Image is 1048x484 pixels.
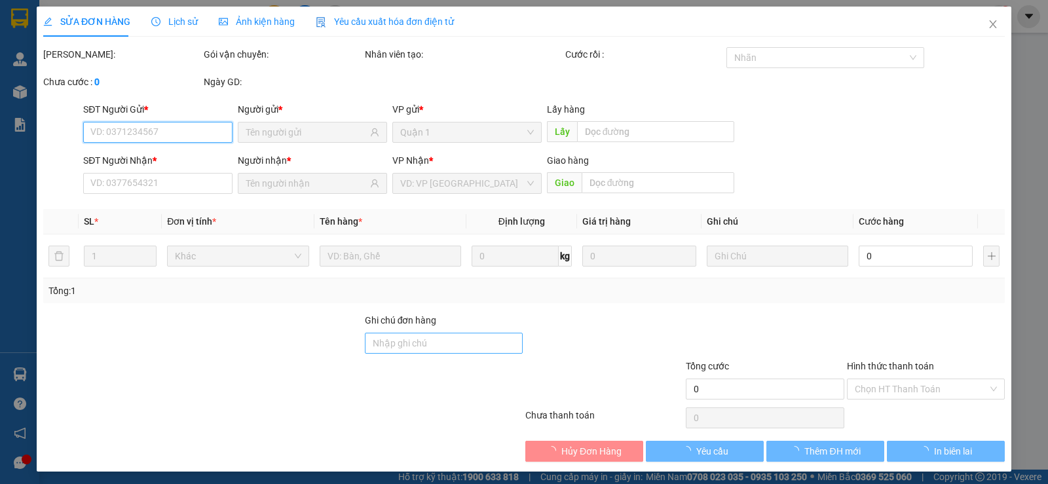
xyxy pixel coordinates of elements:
div: Nhân viên tạo: [365,47,563,62]
span: SỬA ĐƠN HÀNG [43,16,130,27]
span: Yêu cầu xuất hóa đơn điện tử [316,16,454,27]
span: Định lượng [498,216,545,227]
div: [PERSON_NAME]: [43,47,201,62]
div: SĐT Người Nhận [83,153,233,168]
input: Dọc đường [577,121,735,142]
div: Tổng: 1 [48,284,405,298]
span: Giao [547,172,582,193]
div: SĐT Người Gửi [83,102,233,117]
button: In biên lai [887,441,1005,462]
div: Người nhận [238,153,387,168]
input: Dọc đường [582,172,735,193]
button: delete [48,246,69,267]
span: Yêu cầu [696,444,728,458]
button: Close [975,7,1011,43]
span: kg [559,246,572,267]
span: clock-circle [151,17,160,26]
span: In biên lai [934,444,972,458]
div: Người gửi [238,102,387,117]
div: Ngày GD: [204,75,362,89]
label: Hình thức thanh toán [847,361,934,371]
div: VP gửi [392,102,542,117]
th: Ghi chú [702,209,853,234]
input: Tên người nhận [246,176,367,191]
span: Tên hàng [320,216,362,227]
span: Hủy Đơn Hàng [561,444,622,458]
span: Quận 1 [400,122,534,142]
span: loading [547,446,561,455]
span: loading [790,446,804,455]
span: close [988,19,998,29]
span: Ảnh kiện hàng [219,16,295,27]
span: SL [84,216,94,227]
span: picture [219,17,228,26]
span: Giá trị hàng [582,216,631,227]
div: Chưa thanh toán [524,408,684,431]
span: Lấy [547,121,577,142]
input: 0 [582,246,696,267]
img: icon [316,17,326,28]
label: Ghi chú đơn hàng [365,315,437,326]
span: Tổng cước [686,361,729,371]
span: user [370,179,379,188]
div: Chưa cước : [43,75,201,89]
div: Cước rồi : [565,47,723,62]
span: Giao hàng [547,155,589,166]
input: VD: Bàn, Ghế [320,246,461,267]
input: Ghi chú đơn hàng [365,333,523,354]
span: VP Nhận [392,155,429,166]
span: edit [43,17,52,26]
button: Hủy Đơn Hàng [525,441,643,462]
span: user [370,128,379,137]
span: loading [682,446,696,455]
span: Lịch sử [151,16,198,27]
div: Gói vận chuyển: [204,47,362,62]
span: Lấy hàng [547,104,585,115]
button: plus [983,246,1000,267]
input: Ghi Chú [707,246,848,267]
button: Thêm ĐH mới [766,441,884,462]
span: loading [920,446,934,455]
span: Khác [175,246,301,266]
span: Thêm ĐH mới [804,444,860,458]
b: 0 [94,77,100,87]
input: Tên người gửi [246,125,367,140]
button: Yêu cầu [646,441,764,462]
span: Đơn vị tính [167,216,216,227]
span: Cước hàng [859,216,904,227]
